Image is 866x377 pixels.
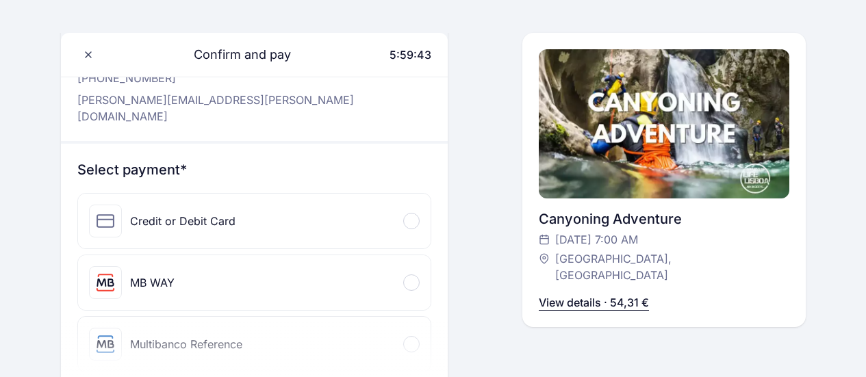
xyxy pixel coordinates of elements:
div: Canyoning Adventure [539,209,789,229]
span: [DATE] 7:00 AM [555,231,638,248]
span: Confirm and pay [177,45,291,64]
p: View details · 54,31 € [539,294,649,311]
p: [PHONE_NUMBER] [77,70,432,86]
h3: Select payment* [77,160,432,179]
span: 5:59:43 [390,48,431,62]
div: MB WAY [130,274,175,291]
div: Credit or Debit Card [130,213,235,229]
p: [PERSON_NAME][EMAIL_ADDRESS][PERSON_NAME][DOMAIN_NAME] [77,92,432,125]
div: Multibanco Reference [130,336,242,352]
span: [GEOGRAPHIC_DATA], [GEOGRAPHIC_DATA] [555,250,775,283]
